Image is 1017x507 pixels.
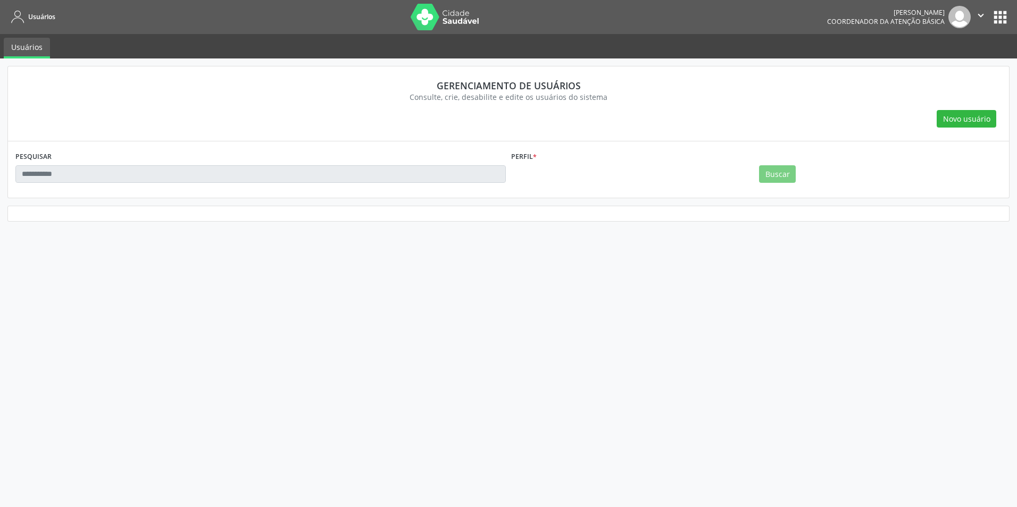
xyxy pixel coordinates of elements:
[28,12,55,21] span: Usuários
[827,8,945,17] div: [PERSON_NAME]
[827,17,945,26] span: Coordenador da Atenção Básica
[971,6,991,28] button: 
[15,149,52,165] label: PESQUISAR
[23,91,994,103] div: Consulte, crie, desabilite e edite os usuários do sistema
[991,8,1010,27] button: apps
[4,38,50,58] a: Usuários
[943,113,990,124] span: Novo usuário
[23,80,994,91] div: Gerenciamento de usuários
[511,149,537,165] label: Perfil
[975,10,987,21] i: 
[759,165,796,183] button: Buscar
[7,8,55,26] a: Usuários
[948,6,971,28] img: img
[937,110,996,128] button: Novo usuário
